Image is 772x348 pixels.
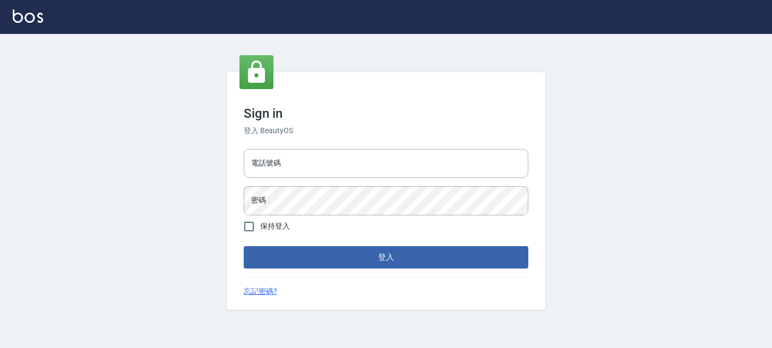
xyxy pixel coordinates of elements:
[244,246,528,268] button: 登入
[244,286,277,297] a: 忘記密碼?
[244,125,528,136] h6: 登入 BeautyOS
[260,221,290,232] span: 保持登入
[13,10,43,23] img: Logo
[244,106,528,121] h3: Sign in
